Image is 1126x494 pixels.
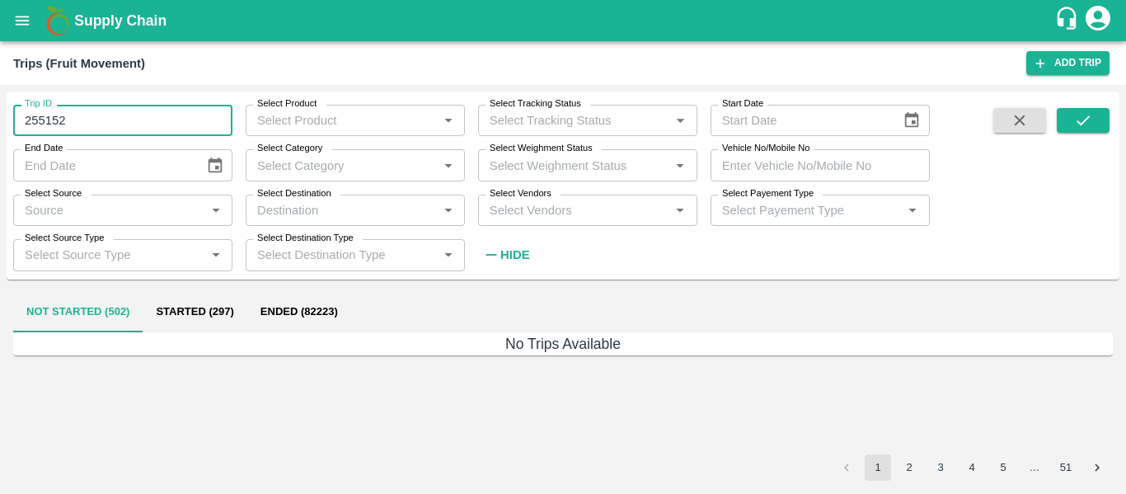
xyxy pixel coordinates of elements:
button: Hide [478,241,534,269]
input: Select Source Type [18,244,200,266]
button: Go to page 3 [927,454,954,481]
b: Supply Chain [74,12,167,29]
button: Choose date [199,150,231,181]
label: End Date [25,142,63,155]
label: Select Weighment Status [490,142,593,155]
div: account of current user [1083,3,1113,38]
input: Select Weighment Status [483,154,644,176]
button: Ended (82223) [247,293,351,332]
button: Open [205,244,227,266]
a: Supply Chain [74,9,1054,32]
button: Open [205,200,227,221]
label: Select Category [257,142,322,155]
div: … [1021,460,1048,476]
div: Trips (Fruit Movement) [13,53,145,74]
button: Open [902,200,923,221]
strong: Hide [500,248,529,261]
input: Select Vendors [483,200,665,221]
button: Open [669,110,691,131]
input: End Date [13,149,193,181]
input: Destination [251,200,433,221]
input: Select Payement Type [715,200,876,221]
input: Enter Trip ID [13,105,232,136]
label: Select Source [25,187,82,200]
button: Go to page 2 [896,454,922,481]
button: Go to page 4 [959,454,985,481]
label: Select Payement Type [722,187,814,200]
button: Open [669,155,691,176]
a: Add Trip [1026,51,1110,75]
label: Trip ID [25,97,52,111]
div: customer-support [1054,6,1083,35]
button: Open [438,200,459,221]
button: Go to page 5 [990,454,1016,481]
button: Go to next page [1084,454,1110,481]
button: Choose date [896,105,927,136]
input: Select Category [251,154,433,176]
label: Vehicle No/Mobile No [722,142,809,155]
button: Open [438,155,459,176]
button: page 1 [865,454,891,481]
input: Source [18,200,200,221]
button: Open [669,200,691,221]
input: Select Tracking Status [483,110,644,131]
button: Go to page 51 [1053,454,1079,481]
button: Open [438,110,459,131]
h6: No Trips Available [13,332,1113,355]
label: Select Tracking Status [490,97,581,111]
button: Open [438,244,459,266]
input: Enter Vehicle No/Mobile No [711,149,930,181]
label: Start Date [722,97,763,111]
button: open drawer [3,2,41,40]
label: Select Destination [257,187,331,200]
button: Not Started (502) [13,293,143,332]
input: Select Product [251,110,433,131]
label: Select Source Type [25,232,104,245]
nav: pagination navigation [831,454,1113,481]
input: Start Date [711,105,890,136]
img: logo [41,4,74,37]
label: Select Destination Type [257,232,354,245]
label: Select Vendors [490,187,551,200]
label: Select Product [257,97,317,111]
input: Select Destination Type [251,244,433,266]
button: Started (297) [143,293,246,332]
